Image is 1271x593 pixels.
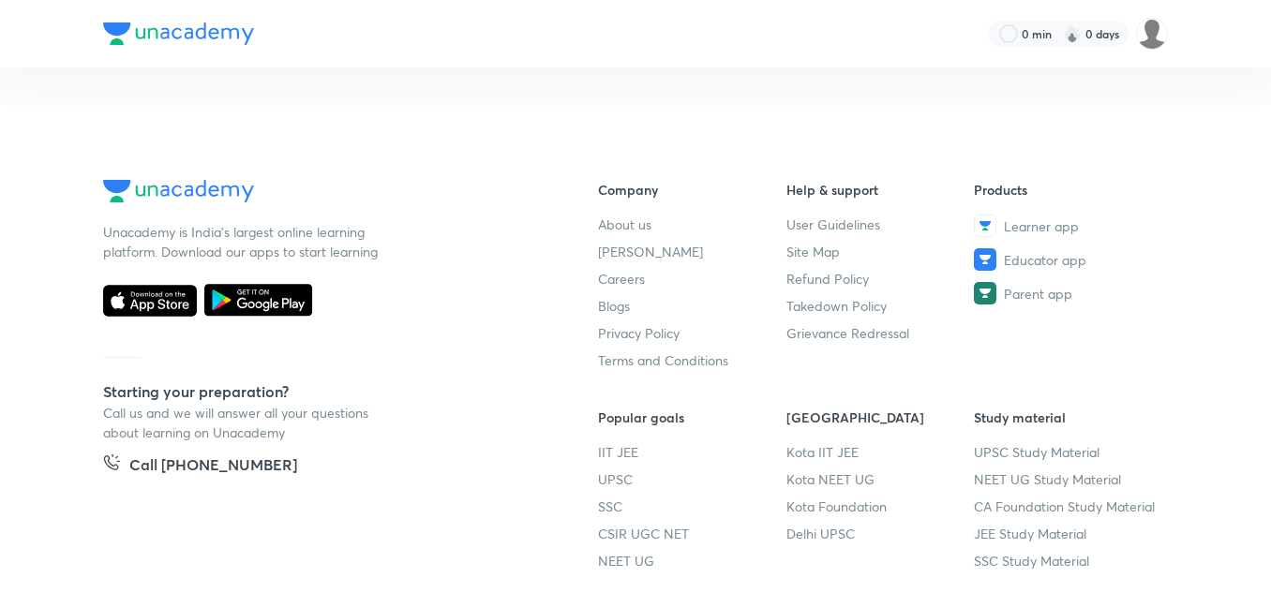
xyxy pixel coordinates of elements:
a: User Guidelines [786,215,975,234]
a: UPSC Study Material [974,442,1162,462]
span: Learner app [1004,216,1079,236]
img: Company Logo [103,22,254,45]
img: Unacademy Jodhpur [1136,18,1168,50]
h6: Help & support [786,180,975,200]
a: Call [PHONE_NUMBER] [103,453,297,480]
a: IIT JEE [598,442,786,462]
a: Parent app [974,282,1162,304]
span: Careers [598,269,645,289]
a: Kota IIT JEE [786,442,975,462]
a: SSC Study Material [974,551,1162,571]
h5: Call [PHONE_NUMBER] [129,453,297,480]
a: CSIR UGC NET [598,524,786,543]
a: NEET UG [598,551,786,571]
img: Company Logo [103,180,254,202]
a: Careers [598,269,786,289]
a: Company Logo [103,180,538,207]
a: Takedown Policy [786,296,975,316]
p: Unacademy is India’s largest online learning platform. Download our apps to start learning [103,222,384,261]
img: Learner app [974,215,996,237]
h6: Products [974,180,1162,200]
a: Grievance Redressal [786,323,975,343]
img: streak [1063,24,1082,43]
a: NEET UG Study Material [974,469,1162,489]
a: UPSC [598,469,786,489]
a: Privacy Policy [598,323,786,343]
span: Educator app [1004,250,1086,270]
a: SSC [598,497,786,516]
a: Refund Policy [786,269,975,289]
a: Kota NEET UG [786,469,975,489]
span: Parent app [1004,284,1072,304]
img: Parent app [974,282,996,304]
a: Kota Foundation [786,497,975,516]
h6: Company [598,180,786,200]
a: [PERSON_NAME] [598,242,786,261]
a: Blogs [598,296,786,316]
h5: Starting your preparation? [103,380,538,403]
a: JEE Study Material [974,524,1162,543]
p: Call us and we will answer all your questions about learning on Unacademy [103,403,384,442]
a: About us [598,215,786,234]
a: Educator app [974,248,1162,271]
a: Terms and Conditions [598,350,786,370]
h6: Popular goals [598,408,786,427]
a: CA Foundation Study Material [974,497,1162,516]
h6: [GEOGRAPHIC_DATA] [786,408,975,427]
a: Learner app [974,215,1162,237]
a: Site Map [786,242,975,261]
img: Educator app [974,248,996,271]
h6: Study material [974,408,1162,427]
a: Delhi UPSC [786,524,975,543]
